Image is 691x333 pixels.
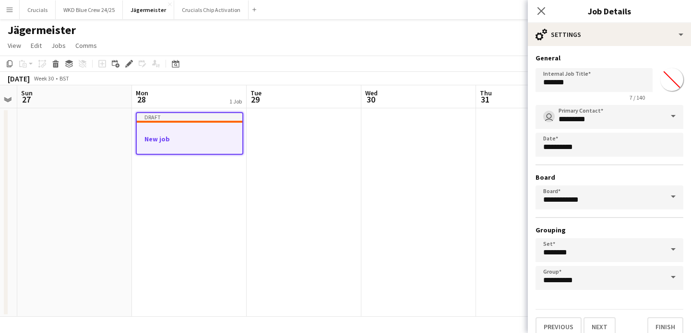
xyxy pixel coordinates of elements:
div: [DATE] [8,74,30,83]
span: 30 [364,94,378,105]
span: Mon [136,89,148,97]
span: 27 [20,94,33,105]
button: WKD Blue Crew 24/25 [56,0,123,19]
span: Comms [75,41,97,50]
button: Jägermeister [123,0,174,19]
a: Jobs [48,39,70,52]
span: View [8,41,21,50]
h3: Grouping [536,226,683,234]
span: Jobs [51,41,66,50]
h3: Board [536,173,683,182]
a: Edit [27,39,46,52]
span: Tue [250,89,262,97]
div: 1 Job [229,98,242,105]
span: Sun [21,89,33,97]
h3: General [536,54,683,62]
span: 28 [134,94,148,105]
app-job-card: DraftNew job [136,112,243,155]
div: BST [60,75,69,82]
a: View [4,39,25,52]
div: Settings [528,23,691,46]
span: Thu [480,89,492,97]
button: Crucials Chip Activation [174,0,249,19]
span: 31 [478,94,492,105]
span: Week 30 [32,75,56,82]
span: Wed [365,89,378,97]
h1: Jägermeister [8,23,76,37]
span: 29 [249,94,262,105]
span: Edit [31,41,42,50]
h3: New job [137,135,242,143]
span: 7 / 140 [622,94,653,101]
div: Draft [137,113,242,121]
button: Crucials [20,0,56,19]
h3: Job Details [528,5,691,17]
a: Comms [71,39,101,52]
